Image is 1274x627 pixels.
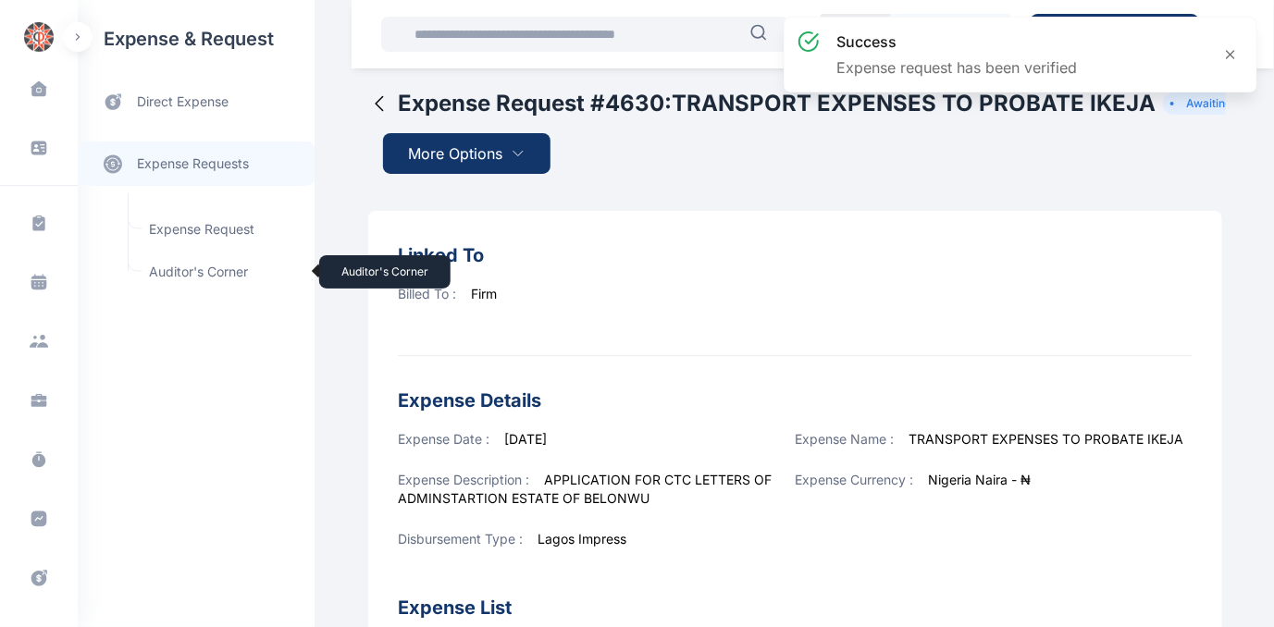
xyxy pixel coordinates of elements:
[929,472,1032,487] span: Nigeria Naira - ₦
[138,212,305,247] a: Expense Request
[398,431,489,447] span: Expense Date :
[137,92,229,112] span: direct expense
[78,141,315,186] a: expense requests
[836,56,1077,79] p: Expense request has been verified
[78,78,315,127] a: direct expense
[398,386,1193,415] h3: Expense Details
[398,286,456,301] span: Billed To :
[398,571,1193,622] h3: Expense List
[796,431,895,447] span: Expense Name :
[398,531,523,547] span: Disbursement Type :
[398,472,772,506] span: APPLICATION FOR CTC LETTERS OF ADMINSTARTION ESTATE OF BELONWU
[398,240,1193,270] h3: Linked To
[398,89,1156,118] h2: Expense Request # 4630 : TRANSPORT EXPENSES TO PROBATE IKEJA
[538,531,626,547] span: Lagos Impress
[409,142,503,165] span: More Options
[138,254,305,289] span: Auditor's Corner
[796,472,914,487] span: Expense Currency :
[471,286,497,301] span: Firm
[836,31,1077,53] h3: success
[909,431,1184,447] span: TRANSPORT EXPENSES TO PROBATE IKEJA
[138,254,305,289] a: Auditor's CornerAuditor's Corner
[398,472,529,487] span: Expense Description :
[78,127,315,186] div: expense requests
[504,431,547,447] span: [DATE]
